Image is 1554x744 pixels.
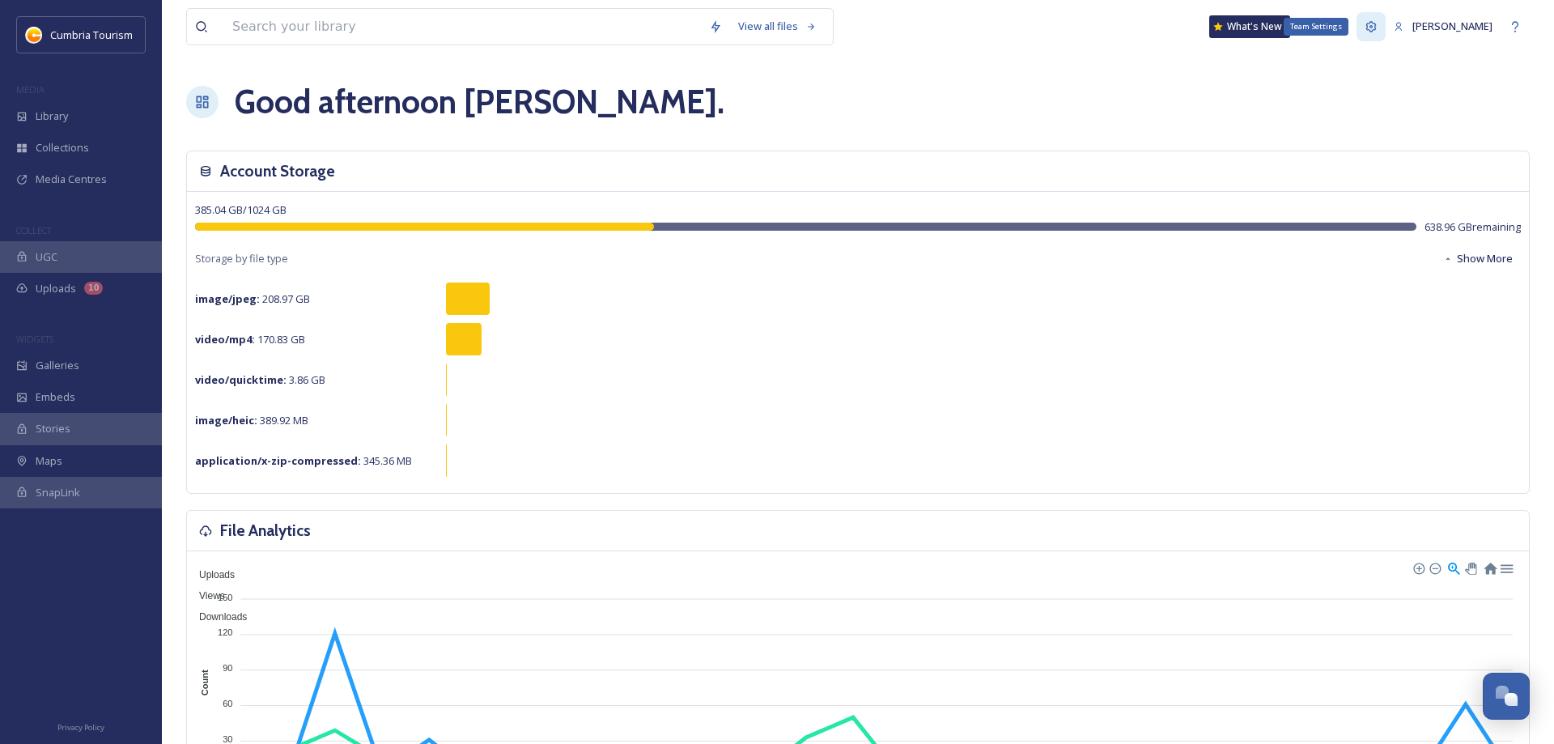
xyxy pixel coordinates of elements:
[1483,673,1530,720] button: Open Chat
[16,224,51,236] span: COLLECT
[84,282,103,295] div: 10
[223,699,232,708] tspan: 60
[50,28,133,42] span: Cumbria Tourism
[36,140,89,155] span: Collections
[195,291,310,306] span: 208.97 GB
[36,358,79,373] span: Galleries
[223,734,232,744] tspan: 30
[223,663,232,673] tspan: 90
[36,421,70,436] span: Stories
[1284,18,1348,36] div: Team Settings
[1424,219,1521,235] span: 638.96 GB remaining
[1412,19,1492,33] span: [PERSON_NAME]
[1429,562,1440,573] div: Zoom Out
[16,333,53,345] span: WIDGETS
[57,716,104,736] a: Privacy Policy
[201,670,210,695] text: Count
[36,485,80,500] span: SnapLink
[1465,563,1475,572] div: Panning
[224,9,701,45] input: Search your library
[36,172,107,187] span: Media Centres
[220,519,311,542] h3: File Analytics
[187,569,235,580] span: Uploads
[1435,243,1521,274] button: Show More
[16,83,45,96] span: MEDIA
[1499,560,1513,574] div: Menu
[1446,560,1460,574] div: Selection Zoom
[195,202,287,217] span: 385.04 GB / 1024 GB
[1483,560,1497,574] div: Reset Zoom
[235,78,724,126] h1: Good afternoon [PERSON_NAME] .
[36,108,68,124] span: Library
[36,249,57,265] span: UGC
[1412,562,1424,573] div: Zoom In
[195,453,361,468] strong: application/x-zip-compressed :
[195,453,412,468] span: 345.36 MB
[26,27,42,43] img: images.jpg
[195,372,325,387] span: 3.86 GB
[195,413,257,427] strong: image/heic :
[195,291,260,306] strong: image/jpeg :
[187,611,247,623] span: Downloads
[57,722,104,733] span: Privacy Policy
[195,372,287,387] strong: video/quicktime :
[218,627,232,637] tspan: 120
[195,251,288,266] span: Storage by file type
[187,590,225,602] span: Views
[195,413,308,427] span: 389.92 MB
[1357,12,1386,41] a: Team Settings
[195,332,305,346] span: 170.83 GB
[730,11,825,42] a: View all files
[195,332,255,346] strong: video/mp4 :
[220,159,335,183] h3: Account Storage
[1209,15,1290,38] a: What's New
[36,281,76,296] span: Uploads
[36,453,62,469] span: Maps
[36,389,75,405] span: Embeds
[1386,11,1501,42] a: [PERSON_NAME]
[218,592,232,602] tspan: 150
